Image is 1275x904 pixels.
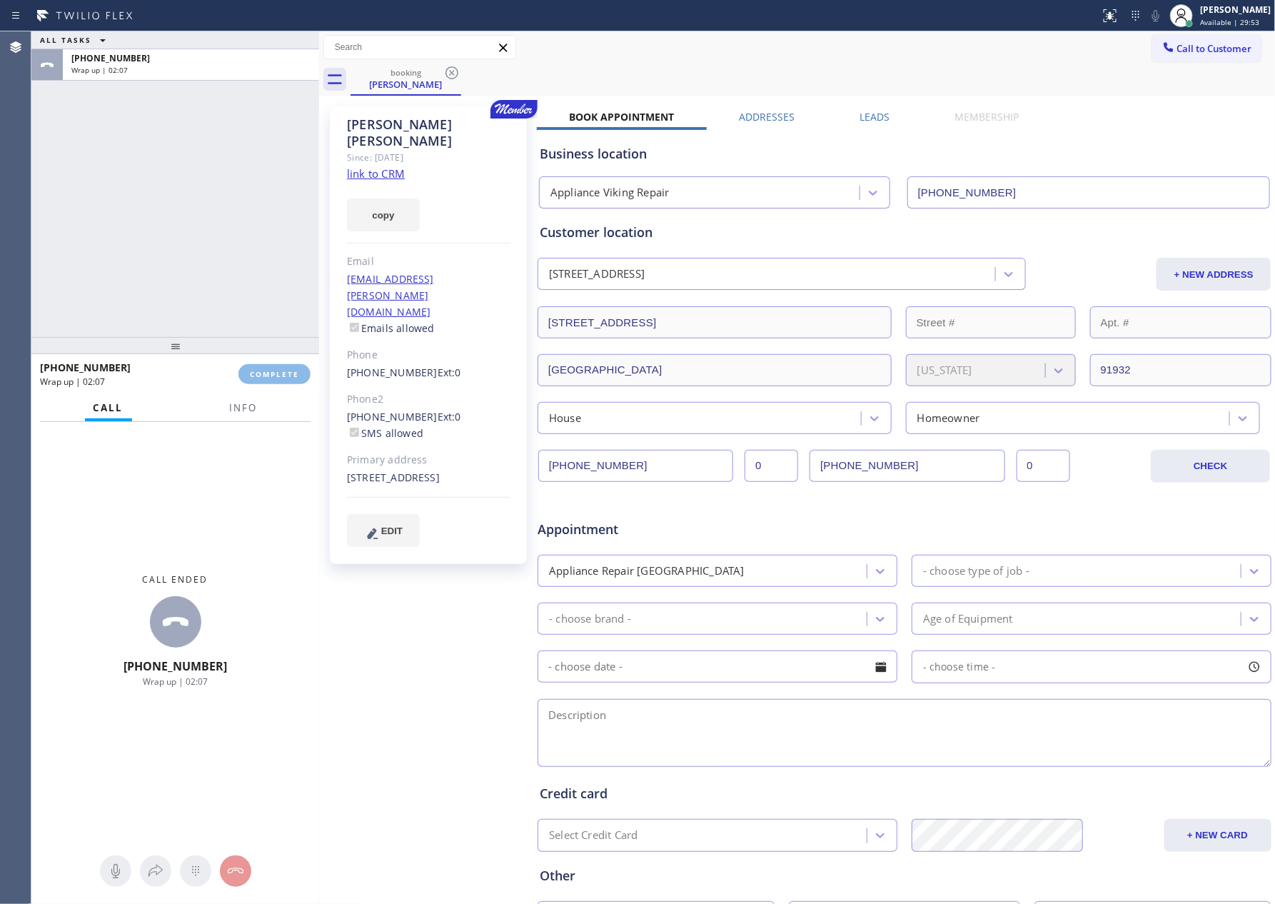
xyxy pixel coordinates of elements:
[347,116,510,149] div: [PERSON_NAME] [PERSON_NAME]
[347,426,423,440] label: SMS allowed
[549,410,581,426] div: House
[923,611,1013,627] div: Age of Equipment
[324,36,515,59] input: Search
[860,110,890,124] label: Leads
[540,784,1269,803] div: Credit card
[745,450,798,482] input: Ext.
[352,78,460,91] div: [PERSON_NAME]
[230,401,258,414] span: Info
[1200,17,1259,27] span: Available | 29:53
[538,651,897,683] input: - choose date -
[352,64,460,94] div: James Leslie
[347,253,510,270] div: Email
[347,470,510,486] div: [STREET_ADDRESS]
[917,410,980,426] div: Homeowner
[906,306,1076,338] input: Street #
[907,176,1270,209] input: Phone Number
[71,65,128,75] span: Wrap up | 02:07
[538,306,892,338] input: Address
[143,573,208,586] span: Call ended
[347,149,510,166] div: Since: [DATE]
[549,828,638,844] div: Select Credit Card
[549,563,745,579] div: Appliance Repair [GEOGRAPHIC_DATA]
[347,272,434,318] a: [EMAIL_ADDRESS][PERSON_NAME][DOMAIN_NAME]
[94,401,124,414] span: Call
[221,394,266,422] button: Info
[71,52,150,64] span: [PHONE_NUMBER]
[85,394,132,422] button: Call
[540,144,1269,164] div: Business location
[1200,4,1271,16] div: [PERSON_NAME]
[347,452,510,468] div: Primary address
[347,366,438,379] a: [PHONE_NUMBER]
[540,866,1269,885] div: Other
[923,563,1029,579] div: - choose type of job -
[31,31,120,49] button: ALL TASKS
[40,376,105,388] span: Wrap up | 02:07
[347,321,435,335] label: Emails allowed
[40,361,131,374] span: [PHONE_NUMBER]
[180,855,211,887] button: Open dialpad
[954,110,1019,124] label: Membership
[923,660,996,673] span: - choose time -
[350,323,359,332] input: Emails allowed
[381,526,403,536] span: EDIT
[1152,35,1261,62] button: Call to Customer
[1177,42,1252,55] span: Call to Customer
[347,410,438,423] a: [PHONE_NUMBER]
[347,347,510,363] div: Phone
[124,658,227,674] span: [PHONE_NUMBER]
[347,391,510,408] div: Phone2
[1164,819,1271,852] button: + NEW CARD
[238,364,311,384] button: COMPLETE
[1090,354,1271,386] input: ZIP
[143,676,208,688] span: Wrap up | 02:07
[140,855,171,887] button: Open directory
[569,110,674,124] label: Book Appointment
[1017,450,1070,482] input: Ext. 2
[538,450,733,482] input: Phone Number
[810,450,1004,482] input: Phone Number 2
[352,67,460,78] div: booking
[550,185,670,201] div: Appliance Viking Repair
[347,514,420,547] button: EDIT
[549,611,631,627] div: - choose brand -
[40,35,91,45] span: ALL TASKS
[100,855,131,887] button: Mute
[1156,258,1271,291] button: + NEW ADDRESS
[549,266,645,283] div: [STREET_ADDRESS]
[1090,306,1271,338] input: Apt. #
[538,520,780,539] span: Appointment
[1146,6,1166,26] button: Mute
[250,369,299,379] span: COMPLETE
[1151,450,1271,483] button: CHECK
[347,199,420,231] button: copy
[739,110,795,124] label: Addresses
[347,166,405,181] a: link to CRM
[438,410,461,423] span: Ext: 0
[538,354,892,386] input: City
[438,366,461,379] span: Ext: 0
[540,223,1269,242] div: Customer location
[220,855,251,887] button: Hang up
[350,428,359,437] input: SMS allowed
